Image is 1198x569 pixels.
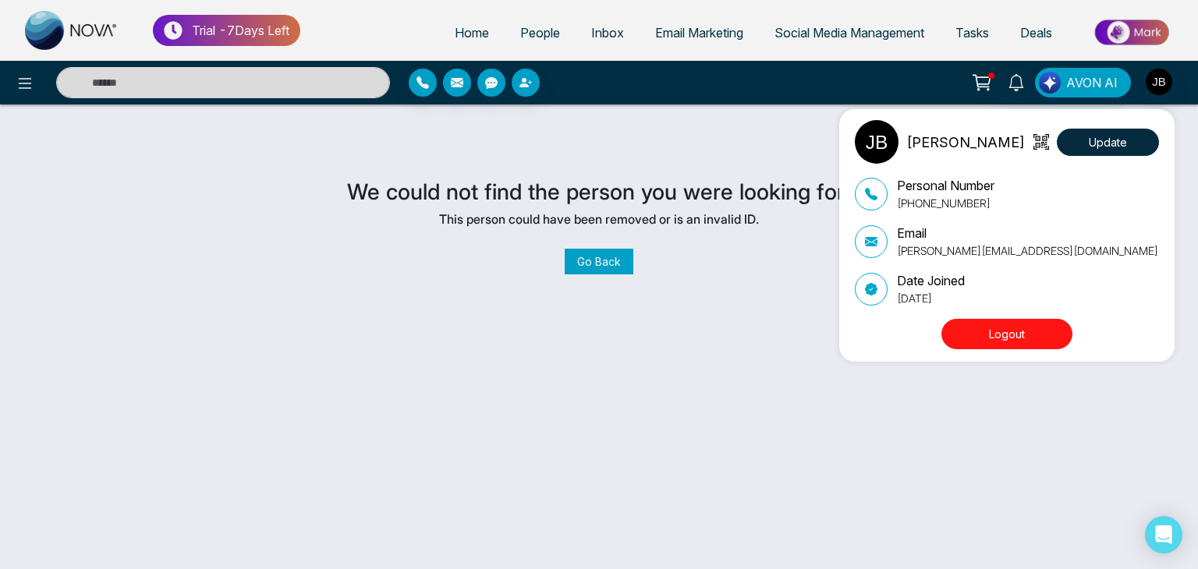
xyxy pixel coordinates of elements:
p: [PERSON_NAME][EMAIL_ADDRESS][DOMAIN_NAME] [897,242,1158,259]
button: Update [1057,129,1159,156]
p: Date Joined [897,271,965,290]
p: Personal Number [897,176,994,195]
p: [DATE] [897,290,965,306]
p: [PERSON_NAME] [906,132,1025,153]
button: Logout [941,319,1072,349]
p: [PHONE_NUMBER] [897,195,994,211]
p: Email [897,224,1158,242]
div: Open Intercom Messenger [1145,516,1182,553]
